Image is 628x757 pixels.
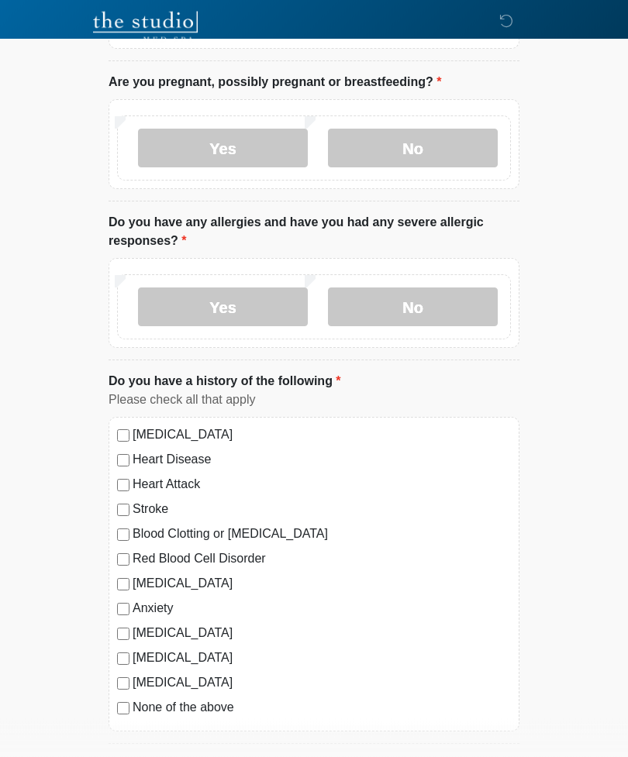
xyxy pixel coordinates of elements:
input: [MEDICAL_DATA] [117,628,129,641]
label: No [328,129,498,168]
label: Yes [138,288,308,327]
label: Heart Attack [133,476,511,494]
input: None of the above [117,703,129,715]
input: Anxiety [117,604,129,616]
img: The Studio Med Spa Logo [93,12,198,43]
label: Anxiety [133,600,511,618]
input: Red Blood Cell Disorder [117,554,129,566]
input: Heart Disease [117,455,129,467]
label: None of the above [133,699,511,717]
label: Heart Disease [133,451,511,470]
label: [MEDICAL_DATA] [133,426,511,445]
input: [MEDICAL_DATA] [117,430,129,442]
label: [MEDICAL_DATA] [133,674,511,693]
label: Yes [138,129,308,168]
label: [MEDICAL_DATA] [133,649,511,668]
input: [MEDICAL_DATA] [117,678,129,690]
label: Blood Clotting or [MEDICAL_DATA] [133,525,511,544]
input: [MEDICAL_DATA] [117,579,129,591]
label: Stroke [133,501,511,519]
label: Red Blood Cell Disorder [133,550,511,569]
input: [MEDICAL_DATA] [117,653,129,666]
input: Blood Clotting or [MEDICAL_DATA] [117,529,129,542]
label: [MEDICAL_DATA] [133,625,511,643]
label: Do you have a history of the following [109,373,341,391]
label: [MEDICAL_DATA] [133,575,511,594]
label: Do you have any allergies and have you had any severe allergic responses? [109,214,519,251]
input: Stroke [117,504,129,517]
div: Please check all that apply [109,391,519,410]
label: Are you pregnant, possibly pregnant or breastfeeding? [109,74,441,92]
label: No [328,288,498,327]
input: Heart Attack [117,480,129,492]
